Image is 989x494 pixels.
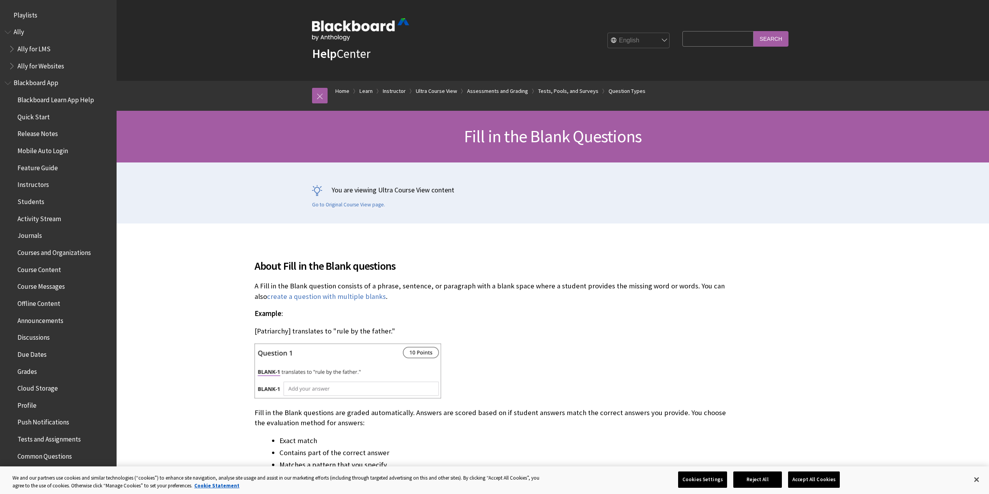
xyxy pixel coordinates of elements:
[255,258,736,274] span: About Fill in the Blank questions
[17,161,58,172] span: Feature Guide
[17,314,63,325] span: Announcements
[14,9,37,19] span: Playlists
[17,144,68,155] span: Mobile Auto Login
[17,212,61,223] span: Activity Stream
[194,482,239,489] a: More information about your privacy, opens in a new tab
[312,18,409,41] img: Blackboard by Anthology
[17,382,58,392] span: Cloud Storage
[255,408,736,428] p: Fill in the Blank questions are graded automatically. Answers are scored based on if student answ...
[17,280,65,291] span: Course Messages
[17,178,49,189] span: Instructors
[968,471,985,488] button: Close
[383,86,406,96] a: Instructor
[416,86,457,96] a: Ultra Course View
[279,435,736,446] li: Exact match
[17,246,91,257] span: Courses and Organizations
[17,195,44,206] span: Students
[359,86,373,96] a: Learn
[312,185,794,195] p: You are viewing Ultra Course View content
[609,86,645,96] a: Question Types
[255,326,736,336] p: [Patriarchy] translates to "rule by the father."
[733,471,782,488] button: Reject All
[17,59,64,70] span: Ally for Websites
[17,416,69,426] span: Push Notifications
[754,31,788,46] input: Search
[17,331,50,341] span: Discussions
[17,399,37,409] span: Profile
[255,344,441,398] img: This is how a student views a fill in the blank question.
[17,433,81,443] span: Tests and Assignments
[17,127,58,138] span: Release Notes
[312,46,370,61] a: HelpCenter
[538,86,598,96] a: Tests, Pools, and Surveys
[279,447,736,458] li: Contains part of the correct answer
[255,309,736,319] p: :
[279,459,736,470] li: Matches a pattern that you specify
[17,263,61,274] span: Course Content
[17,297,60,307] span: Offline Content
[312,46,337,61] strong: Help
[17,110,50,121] span: Quick Start
[788,471,840,488] button: Accept All Cookies
[267,292,386,301] a: create a question with multiple blanks
[17,93,94,104] span: Blackboard Learn App Help
[14,26,24,36] span: Ally
[14,77,58,87] span: Blackboard App
[467,86,528,96] a: Assessments and Grading
[17,42,51,53] span: Ally for LMS
[12,474,544,489] div: We and our partners use cookies and similar technologies (“cookies”) to enhance site navigation, ...
[255,281,736,301] p: A Fill in the Blank question consists of a phrase, sentence, or paragraph with a blank space wher...
[5,9,112,22] nav: Book outline for Playlists
[17,229,42,240] span: Journals
[5,26,112,73] nav: Book outline for Anthology Ally Help
[464,126,642,147] span: Fill in the Blank Questions
[678,471,727,488] button: Cookies Settings
[335,86,349,96] a: Home
[608,33,670,49] select: Site Language Selector
[17,365,37,375] span: Grades
[17,348,47,358] span: Due Dates
[17,450,72,460] span: Common Questions
[312,201,385,208] a: Go to Original Course View page.
[255,309,281,318] span: Example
